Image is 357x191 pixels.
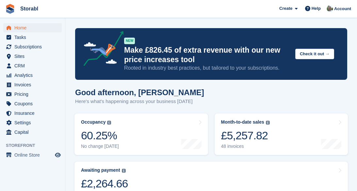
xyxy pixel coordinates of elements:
img: icon-info-grey-7440780725fd019a000dd9b08b2336e03edf1995a4989e88bcd33f0948082b44.svg [107,121,111,125]
h1: Good afternoon, [PERSON_NAME] [75,88,204,97]
a: menu [3,42,62,51]
div: NEW [124,38,135,44]
a: menu [3,118,62,127]
a: menu [3,33,62,42]
a: menu [3,150,62,160]
div: No change [DATE] [81,144,119,149]
span: Storefront [6,142,65,149]
p: Rooted in industry best practices, but tailored to your subscriptions. [124,64,290,72]
span: Subscriptions [14,42,54,51]
span: Home [14,23,54,32]
div: 48 invoices [221,144,270,149]
div: £2,264.66 [81,177,128,190]
span: Coupons [14,99,54,108]
div: Awaiting payment [81,167,120,173]
div: 60.25% [81,129,119,142]
button: Check it out → [295,49,334,60]
span: Account [334,6,351,12]
div: £5,257.82 [221,129,270,142]
img: icon-info-grey-7440780725fd019a000dd9b08b2336e03edf1995a4989e88bcd33f0948082b44.svg [266,121,270,125]
a: menu [3,23,62,32]
span: Insurance [14,109,54,118]
span: CRM [14,61,54,70]
a: menu [3,99,62,108]
span: Create [279,5,292,12]
span: Online Store [14,150,54,160]
img: icon-info-grey-7440780725fd019a000dd9b08b2336e03edf1995a4989e88bcd33f0948082b44.svg [122,169,126,173]
img: Peter Moxon [327,5,333,12]
span: Tasks [14,33,54,42]
span: Sites [14,52,54,61]
img: stora-icon-8386f47178a22dfd0bd8f6a31ec36ba5ce8667c1dd55bd0f319d3a0aa187defe.svg [5,4,15,14]
span: Pricing [14,90,54,99]
a: menu [3,128,62,137]
img: price-adjustments-announcement-icon-8257ccfd72463d97f412b2fc003d46551f7dbcb40ab6d574587a9cd5c0d94... [78,31,124,68]
a: menu [3,52,62,61]
a: menu [3,80,62,89]
a: Preview store [54,151,62,159]
a: menu [3,71,62,80]
span: Help [312,5,321,12]
span: Capital [14,128,54,137]
span: Analytics [14,71,54,80]
a: Storabl [18,3,41,14]
a: Month-to-date sales £5,257.82 48 invoices [215,113,348,155]
p: Here's what's happening across your business [DATE] [75,98,204,105]
a: menu [3,61,62,70]
p: Make £826.45 of extra revenue with our new price increases tool [124,45,290,64]
a: menu [3,109,62,118]
span: Settings [14,118,54,127]
a: menu [3,90,62,99]
a: Occupancy 60.25% No change [DATE] [74,113,208,155]
div: Month-to-date sales [221,119,264,125]
div: Occupancy [81,119,105,125]
span: Invoices [14,80,54,89]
